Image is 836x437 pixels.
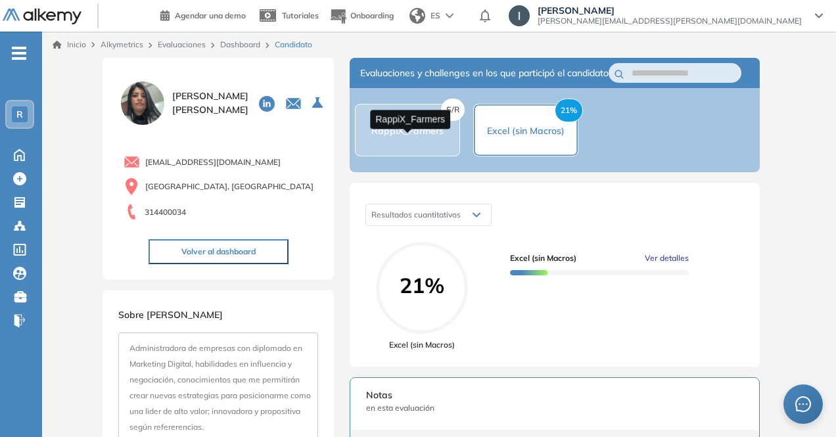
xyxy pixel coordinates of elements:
[329,2,394,30] button: Onboarding
[376,275,468,296] span: 21%
[645,252,689,264] span: Ver detalles
[101,39,143,49] span: Alkymetrics
[118,309,223,321] span: Sobre [PERSON_NAME]
[366,388,743,402] span: Notas
[441,99,465,121] span: S/R
[360,66,609,80] span: Evaluaciones y challenges en los que participó el candidato
[538,16,802,26] span: [PERSON_NAME][EMAIL_ADDRESS][PERSON_NAME][DOMAIN_NAME]
[3,9,81,25] img: Logo
[175,11,246,20] span: Agendar una demo
[795,396,811,412] span: message
[639,252,689,264] button: Ver detalles
[370,110,450,129] div: RappiX_Farmers
[487,125,565,137] span: Excel (sin Macros)
[145,206,186,218] span: 314400034
[409,8,425,24] img: world
[446,13,453,18] img: arrow
[145,156,281,168] span: [EMAIL_ADDRESS][DOMAIN_NAME]
[16,109,23,120] span: R
[350,11,394,20] span: Onboarding
[307,91,331,115] button: Seleccione la evaluación activa
[158,39,206,49] a: Evaluaciones
[129,343,311,432] span: Administradora de empresas con diplomado en Marketing Digital, habilidades en influencia y negoci...
[118,79,167,127] img: PROFILE_MENU_LOGO_USER
[430,10,440,22] span: ES
[12,52,26,55] i: -
[510,252,576,264] span: Excel (sin Macros)
[282,11,319,20] span: Tutoriales
[53,39,86,51] a: Inicio
[371,210,461,219] span: Resultados cuantitativos
[538,5,802,16] span: [PERSON_NAME]
[555,99,583,122] span: 21%
[160,7,246,22] a: Agendar una demo
[220,39,260,49] a: Dashboard
[376,339,468,351] span: Excel (sin Macros)
[149,239,289,264] button: Volver al dashboard
[172,89,248,117] span: [PERSON_NAME] [PERSON_NAME]
[145,181,313,193] span: [GEOGRAPHIC_DATA], [GEOGRAPHIC_DATA]
[366,402,743,414] span: en esta evaluación
[275,39,312,51] span: Candidato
